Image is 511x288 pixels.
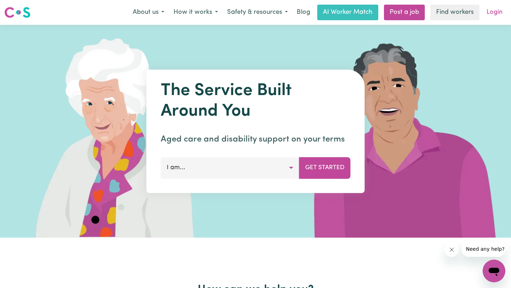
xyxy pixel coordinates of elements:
img: Careseekers logo [4,6,31,19]
a: Post a job [384,5,425,20]
a: AI Worker Match [317,5,378,20]
iframe: Button to launch messaging window [483,260,505,282]
button: Safety & resources [222,5,292,20]
button: About us [128,5,169,20]
p: Aged care and disability support on your terms [161,133,351,146]
button: I am... [161,157,300,178]
iframe: Close message [445,243,459,257]
h1: The Service Built Around You [161,81,351,122]
a: Careseekers logo [4,4,31,21]
a: Login [482,5,507,20]
a: Blog [292,5,314,20]
button: How it works [169,5,222,20]
iframe: Message from company [462,241,505,257]
button: Get Started [299,157,351,178]
a: Find workers [430,5,479,20]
